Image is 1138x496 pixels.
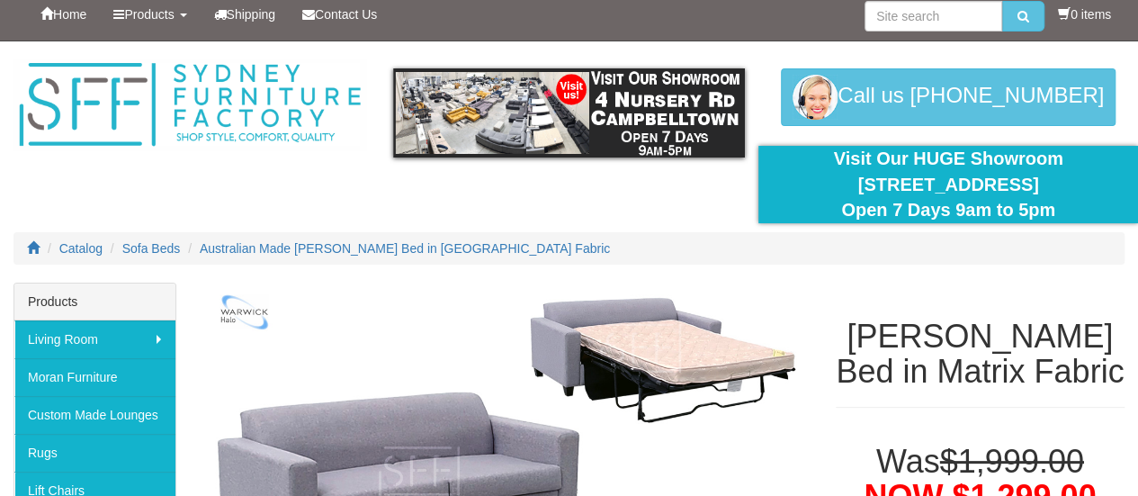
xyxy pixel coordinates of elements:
[393,68,746,158] img: showroom.gif
[865,1,1002,32] input: Site search
[14,358,175,396] a: Moran Furniture
[1058,5,1111,23] li: 0 items
[53,7,86,22] span: Home
[315,7,377,22] span: Contact Us
[59,241,103,256] a: Catalog
[772,146,1125,223] div: Visit Our HUGE Showroom [STREET_ADDRESS] Open 7 Days 9am to 5pm
[14,284,175,320] div: Products
[14,396,175,434] a: Custom Made Lounges
[836,319,1125,390] h1: [PERSON_NAME] Bed in Matrix Fabric
[13,59,366,150] img: Sydney Furniture Factory
[122,241,181,256] a: Sofa Beds
[14,434,175,472] a: Rugs
[14,320,175,358] a: Living Room
[200,241,610,256] a: Australian Made [PERSON_NAME] Bed in [GEOGRAPHIC_DATA] Fabric
[940,443,1084,480] del: $1,999.00
[124,7,174,22] span: Products
[227,7,276,22] span: Shipping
